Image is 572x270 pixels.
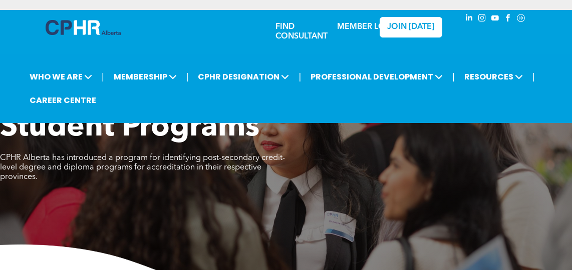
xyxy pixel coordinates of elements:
[502,12,513,26] a: facebook
[515,12,526,26] a: Social network
[195,67,292,86] span: CPHR DESIGNATION
[275,23,328,40] a: FIND CONSULTANT
[452,66,455,87] li: |
[102,66,104,87] li: |
[308,67,446,86] span: PROFESSIONAL DEVELOPMENT
[489,12,500,26] a: youtube
[27,67,95,86] span: WHO WE ARE
[27,91,99,109] a: CAREER CENTRE
[380,17,442,37] a: JOIN [DATE]
[476,12,487,26] a: instagram
[387,22,434,32] span: JOIN [DATE]
[46,20,121,35] img: A blue and white logo for cp alberta
[111,67,180,86] span: MEMBERSHIP
[186,66,189,87] li: |
[461,67,526,86] span: RESOURCES
[532,66,535,87] li: |
[463,12,474,26] a: linkedin
[299,66,301,87] li: |
[337,23,400,31] a: MEMBER LOGIN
